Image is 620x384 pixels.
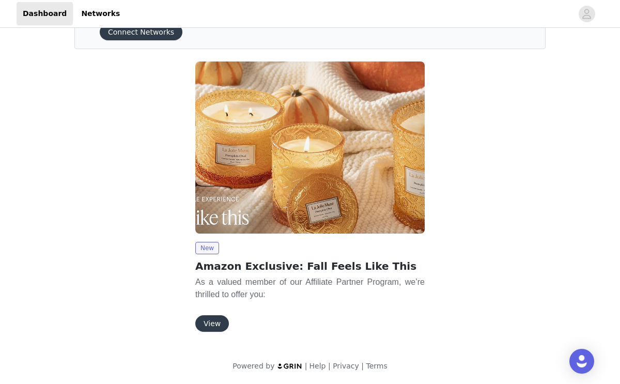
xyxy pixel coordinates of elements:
span: | [305,362,307,370]
button: Connect Networks [100,24,182,40]
a: Privacy [333,362,359,370]
span: New [195,242,219,254]
span: As a valued member of our Affiliate Partner Program, we’re thrilled to offer you: [195,278,425,299]
img: logo [277,363,303,370]
span: Powered by [233,362,274,370]
a: Help [309,362,326,370]
span: | [361,362,364,370]
span: | [328,362,331,370]
a: Networks [75,2,126,25]
div: avatar [582,6,592,22]
a: Dashboard [17,2,73,25]
h2: Amazon Exclusive: Fall Feels Like This [195,258,425,274]
img: La Jolie Muse [195,62,425,234]
button: View [195,315,229,332]
a: Terms [366,362,387,370]
a: View [195,320,229,328]
div: Open Intercom Messenger [569,349,594,374]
